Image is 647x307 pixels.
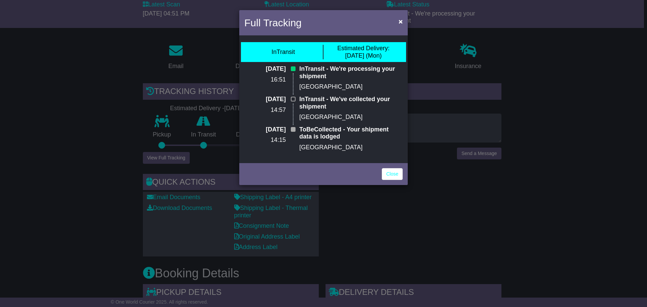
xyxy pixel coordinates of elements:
[337,45,390,59] div: [DATE] (Mon)
[395,14,406,28] button: Close
[299,83,403,91] p: [GEOGRAPHIC_DATA]
[244,106,286,114] p: 14:57
[244,76,286,84] p: 16:51
[382,168,403,180] a: Close
[244,136,286,144] p: 14:15
[299,144,403,151] p: [GEOGRAPHIC_DATA]
[299,96,403,110] p: InTransit - We've collected your shipment
[299,126,403,141] p: ToBeCollected - Your shipment data is lodged
[337,45,390,52] span: Estimated Delivery:
[272,49,295,56] div: InTransit
[244,65,286,73] p: [DATE]
[244,126,286,133] p: [DATE]
[299,114,403,121] p: [GEOGRAPHIC_DATA]
[244,15,302,30] h4: Full Tracking
[399,18,403,25] span: ×
[244,96,286,103] p: [DATE]
[299,65,403,80] p: InTransit - We're processing your shipment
